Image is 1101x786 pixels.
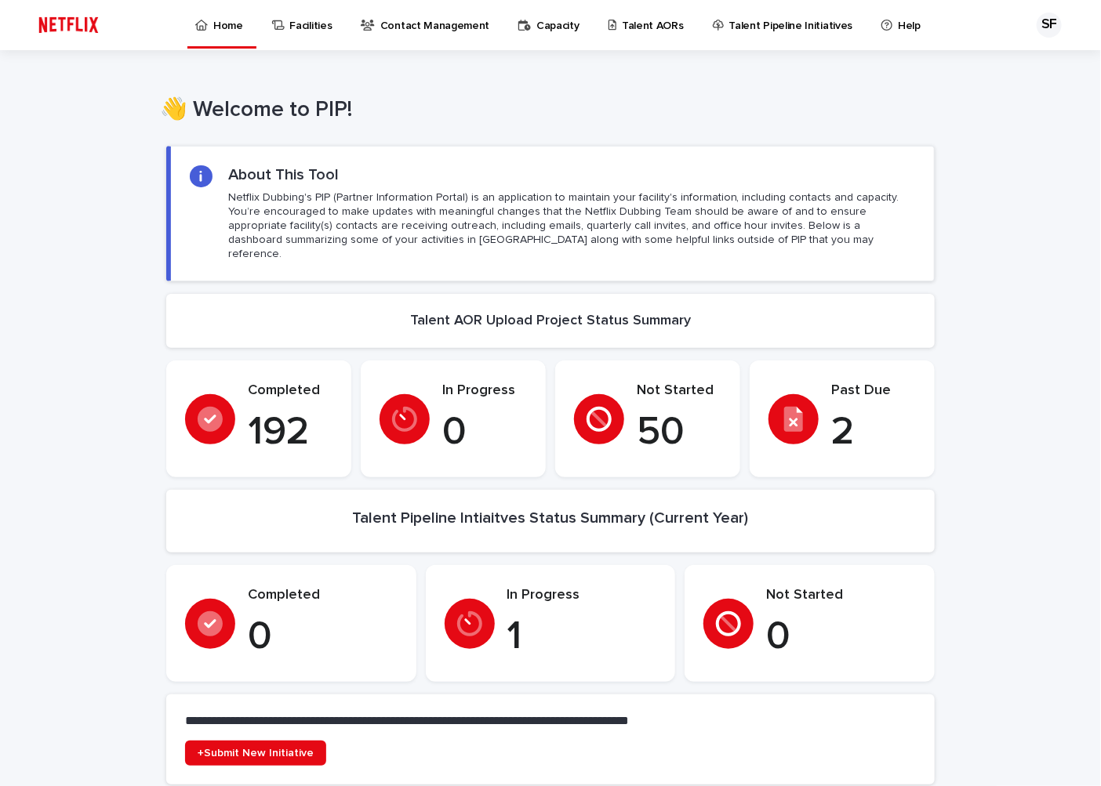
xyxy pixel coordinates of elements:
[31,9,106,41] img: ifQbXi3ZQGMSEF7WDB7W
[410,313,691,330] h2: Talent AOR Upload Project Status Summary
[637,409,721,456] p: 50
[831,409,916,456] p: 2
[228,190,915,262] p: Netflix Dubbing's PIP (Partner Information Portal) is an application to maintain your facility's ...
[442,382,527,400] p: In Progress
[185,741,326,766] a: +Submit New Initiative
[248,587,398,604] p: Completed
[766,587,916,604] p: Not Started
[248,409,332,456] p: 192
[507,587,657,604] p: In Progress
[198,748,314,759] span: +Submit New Initiative
[507,614,657,661] p: 1
[766,614,916,661] p: 0
[228,165,339,184] h2: About This Tool
[1037,13,1062,38] div: SF
[353,509,749,527] h2: Talent Pipeline Intiaitves Status Summary (Current Year)
[637,382,721,400] p: Not Started
[831,382,916,400] p: Past Due
[248,382,332,400] p: Completed
[248,614,398,661] p: 0
[160,97,928,124] h1: 👋 Welcome to PIP!
[442,409,527,456] p: 0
